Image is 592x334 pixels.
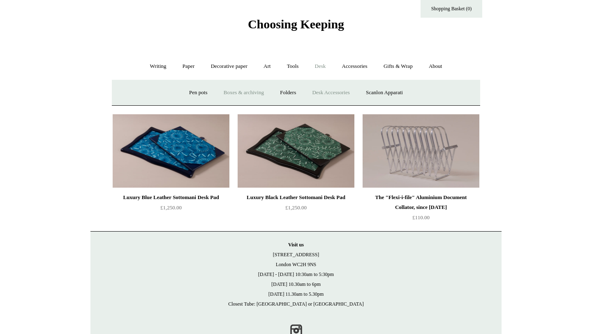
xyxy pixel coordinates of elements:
a: The "Flexi-i-file" Aluminium Document Collator, since [DATE] £110.00 [363,193,479,226]
a: Decorative paper [203,56,255,77]
a: Accessories [335,56,375,77]
a: Desk [308,56,333,77]
a: Luxury Blue Leather Sottomani Desk Pad Luxury Blue Leather Sottomani Desk Pad [113,114,229,188]
a: Scanlon Apparati [358,82,410,104]
a: The "Flexi-i-file" Aluminium Document Collator, since 1941 The "Flexi-i-file" Aluminium Document ... [363,114,479,188]
span: £1,250.00 [285,204,307,211]
span: Choosing Keeping [248,17,344,31]
a: About [421,56,450,77]
a: Luxury Black Leather Sottomani Desk Pad £1,250.00 [238,193,354,226]
span: £1,250.00 [160,204,182,211]
div: The "Flexi-i-file" Aluminium Document Collator, since [DATE] [365,193,477,212]
a: Writing [143,56,174,77]
a: Pen pots [182,82,215,104]
a: Gifts & Wrap [376,56,420,77]
img: Luxury Black Leather Sottomani Desk Pad [238,114,354,188]
a: Folders [273,82,303,104]
a: Luxury Black Leather Sottomani Desk Pad Luxury Black Leather Sottomani Desk Pad [238,114,354,188]
a: Art [256,56,278,77]
a: Desk Accessories [305,82,357,104]
a: Choosing Keeping [248,24,344,30]
img: Luxury Blue Leather Sottomani Desk Pad [113,114,229,188]
div: Luxury Black Leather Sottomani Desk Pad [240,193,352,202]
a: Tools [280,56,306,77]
a: Boxes & archiving [216,82,271,104]
a: Paper [175,56,202,77]
img: The "Flexi-i-file" Aluminium Document Collator, since 1941 [363,114,479,188]
div: Luxury Blue Leather Sottomani Desk Pad [115,193,227,202]
p: [STREET_ADDRESS] London WC2H 9NS [DATE] - [DATE] 10:30am to 5:30pm [DATE] 10.30am to 6pm [DATE] 1... [99,240,493,309]
strong: Visit us [288,242,304,248]
span: £110.00 [412,214,430,220]
a: Luxury Blue Leather Sottomani Desk Pad £1,250.00 [113,193,229,226]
